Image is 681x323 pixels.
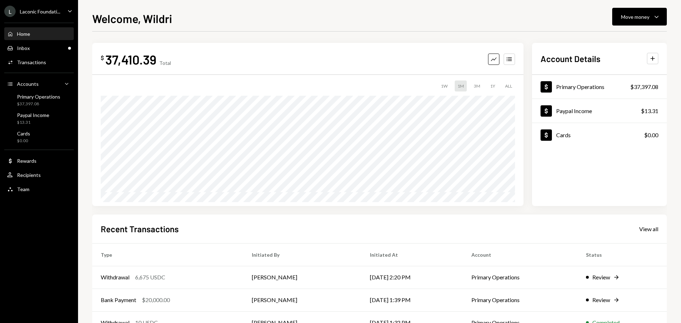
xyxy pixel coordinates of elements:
[532,99,667,123] a: Paypal Income$13.31
[541,53,600,65] h2: Account Details
[243,243,361,266] th: Initiated By
[17,94,60,100] div: Primary Operations
[639,225,658,233] a: View all
[4,128,74,145] a: Cards$0.00
[142,296,170,304] div: $20,000.00
[17,119,49,126] div: $13.31
[556,83,604,90] div: Primary Operations
[17,172,41,178] div: Recipients
[20,9,60,15] div: Laconic Foundati...
[556,107,592,114] div: Paypal Income
[577,243,667,266] th: Status
[630,83,658,91] div: $37,397.08
[487,80,498,91] div: 1Y
[4,27,74,40] a: Home
[463,243,577,266] th: Account
[4,91,74,108] a: Primary Operations$37,397.08
[105,51,156,67] div: 37,410.39
[17,45,30,51] div: Inbox
[101,273,129,282] div: Withdrawal
[532,123,667,147] a: Cards$0.00
[532,75,667,99] a: Primary Operations$37,397.08
[361,266,463,289] td: [DATE] 2:20 PM
[101,223,179,235] h2: Recent Transactions
[4,168,74,181] a: Recipients
[92,11,172,26] h1: Welcome, Wildri
[4,77,74,90] a: Accounts
[17,158,37,164] div: Rewards
[17,112,49,118] div: Paypal Income
[463,289,577,311] td: Primary Operations
[641,107,658,115] div: $13.31
[455,80,467,91] div: 1M
[4,6,16,17] div: L
[17,130,30,137] div: Cards
[463,266,577,289] td: Primary Operations
[243,266,361,289] td: [PERSON_NAME]
[101,296,136,304] div: Bank Payment
[361,289,463,311] td: [DATE] 1:39 PM
[17,81,39,87] div: Accounts
[243,289,361,311] td: [PERSON_NAME]
[17,59,46,65] div: Transactions
[644,131,658,139] div: $0.00
[17,101,60,107] div: $37,397.08
[17,186,29,192] div: Team
[361,243,463,266] th: Initiated At
[4,41,74,54] a: Inbox
[612,8,667,26] button: Move money
[4,154,74,167] a: Rewards
[556,132,571,138] div: Cards
[502,80,515,91] div: ALL
[4,56,74,68] a: Transactions
[101,54,104,61] div: $
[621,13,649,21] div: Move money
[159,60,171,66] div: Total
[592,273,610,282] div: Review
[17,31,30,37] div: Home
[438,80,450,91] div: 1W
[92,243,243,266] th: Type
[4,183,74,195] a: Team
[135,273,165,282] div: 6,675 USDC
[639,225,658,233] div: View all
[4,110,74,127] a: Paypal Income$13.31
[17,138,30,144] div: $0.00
[592,296,610,304] div: Review
[471,80,483,91] div: 3M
